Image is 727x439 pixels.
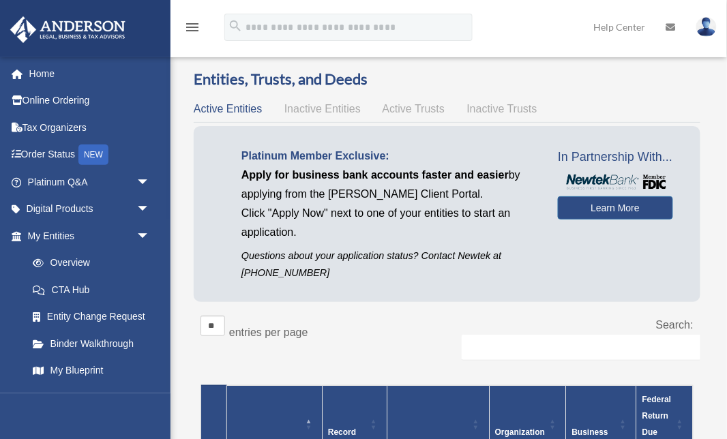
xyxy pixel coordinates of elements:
p: Click "Apply Now" next to one of your entities to start an application. [241,204,537,242]
span: Apply for business bank accounts faster and easier [241,169,509,181]
img: User Pic [696,17,717,37]
a: Tax Due Dates [19,384,164,411]
span: Active Entities [194,103,262,115]
span: arrow_drop_down [136,222,164,250]
i: menu [184,19,201,35]
a: CTA Hub [19,276,164,303]
span: Inactive Entities [284,103,361,115]
a: My Entitiesarrow_drop_down [10,222,164,249]
span: arrow_drop_down [136,196,164,224]
img: NewtekBankLogoSM.png [565,175,666,190]
span: In Partnership With... [558,147,673,168]
label: entries per page [229,327,308,338]
label: Search: [656,319,694,331]
a: Platinum Q&Aarrow_drop_down [10,168,170,196]
h3: Entities, Trusts, and Deeds [194,69,700,90]
a: Binder Walkthrough [19,330,164,357]
a: menu [184,24,201,35]
p: Platinum Member Exclusive: [241,147,537,166]
a: Tax Organizers [10,114,170,141]
a: My Blueprint [19,357,164,384]
p: Questions about your application status? Contact Newtek at [PHONE_NUMBER] [241,247,537,282]
a: Learn More [558,196,673,219]
span: Inactive Trusts [467,103,537,115]
span: Active Trusts [383,103,445,115]
p: by applying from the [PERSON_NAME] Client Portal. [241,166,537,204]
a: Digital Productsarrow_drop_down [10,196,170,223]
a: Home [10,60,170,87]
a: Online Ordering [10,87,170,115]
a: Overview [19,249,157,277]
span: arrow_drop_down [136,168,164,196]
div: NEW [78,145,108,165]
a: Entity Change Request [19,303,164,331]
img: Anderson Advisors Platinum Portal [6,16,130,43]
a: Order StatusNEW [10,141,170,169]
i: search [228,18,243,33]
